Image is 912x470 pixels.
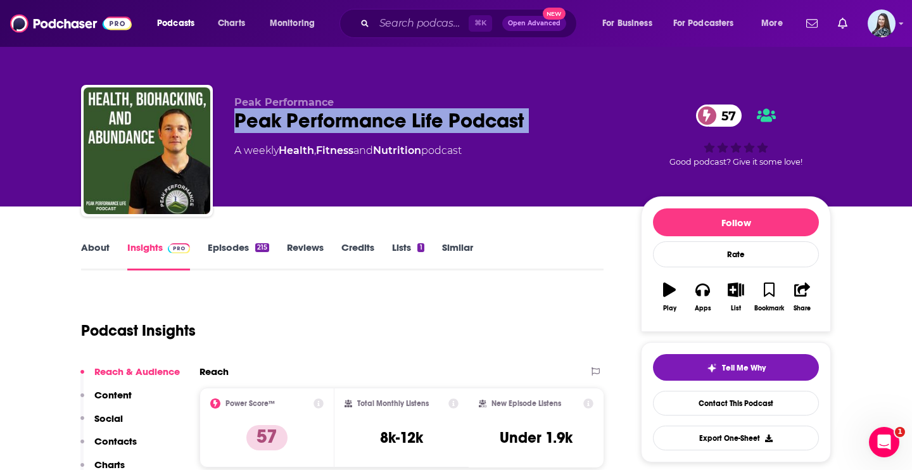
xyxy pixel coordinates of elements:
h1: Podcast Insights [81,321,196,340]
span: 57 [709,105,742,127]
span: Tell Me Why [722,363,766,373]
a: Reviews [287,241,324,270]
span: Open Advanced [508,20,560,27]
div: A weekly podcast [234,143,462,158]
span: For Business [602,15,652,32]
img: Podchaser Pro [168,243,190,253]
a: Health [279,144,314,156]
button: Export One-Sheet [653,426,819,450]
button: open menu [148,13,211,34]
p: Reach & Audience [94,365,180,378]
button: Play [653,274,686,320]
a: Lists1 [392,241,424,270]
button: open menu [593,13,668,34]
button: Bookmark [752,274,785,320]
div: Rate [653,241,819,267]
span: and [353,144,373,156]
div: 57Good podcast? Give it some love! [641,96,831,175]
img: tell me why sparkle [707,363,717,373]
span: ⌘ K [469,15,492,32]
button: List [719,274,752,320]
a: 57 [696,105,742,127]
div: Share [794,305,811,312]
h2: Reach [199,365,229,378]
button: tell me why sparkleTell Me Why [653,354,819,381]
p: Content [94,389,132,401]
span: Peak Performance [234,96,334,108]
span: Good podcast? Give it some love! [669,157,802,167]
iframe: Intercom live chat [869,427,899,457]
button: open menu [665,13,752,34]
h2: Total Monthly Listens [357,399,429,408]
button: Content [80,389,132,412]
h2: Power Score™ [225,399,275,408]
button: Show profile menu [868,10,896,37]
p: Social [94,412,123,424]
img: Peak Performance Life Podcast [84,87,210,214]
p: 57 [246,425,288,450]
p: Contacts [94,435,137,447]
a: Credits [341,241,374,270]
span: For Podcasters [673,15,734,32]
a: Contact This Podcast [653,391,819,416]
h3: Under 1.9k [500,428,573,447]
a: Fitness [316,144,353,156]
div: Bookmark [754,305,784,312]
div: List [731,305,741,312]
a: InsightsPodchaser Pro [127,241,190,270]
span: 1 [895,427,905,437]
button: Follow [653,208,819,236]
button: Open AdvancedNew [502,16,566,31]
a: Show notifications dropdown [833,13,852,34]
a: Episodes215 [208,241,269,270]
img: User Profile [868,10,896,37]
h3: 8k-12k [380,428,423,447]
a: About [81,241,110,270]
a: Similar [442,241,473,270]
span: , [314,144,316,156]
div: Search podcasts, credits, & more... [351,9,589,38]
input: Search podcasts, credits, & more... [374,13,469,34]
div: 1 [417,243,424,252]
button: open menu [261,13,331,34]
span: More [761,15,783,32]
a: Charts [210,13,253,34]
h2: New Episode Listens [491,399,561,408]
a: Show notifications dropdown [801,13,823,34]
div: 215 [255,243,269,252]
button: Contacts [80,435,137,459]
div: Apps [695,305,711,312]
a: Nutrition [373,144,421,156]
button: Social [80,412,123,436]
span: Podcasts [157,15,194,32]
button: Apps [686,274,719,320]
span: Monitoring [270,15,315,32]
div: Play [663,305,676,312]
span: Logged in as brookefortierpr [868,10,896,37]
button: Share [786,274,819,320]
img: Podchaser - Follow, Share and Rate Podcasts [10,11,132,35]
button: Reach & Audience [80,365,180,389]
button: open menu [752,13,799,34]
span: New [543,8,566,20]
span: Charts [218,15,245,32]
